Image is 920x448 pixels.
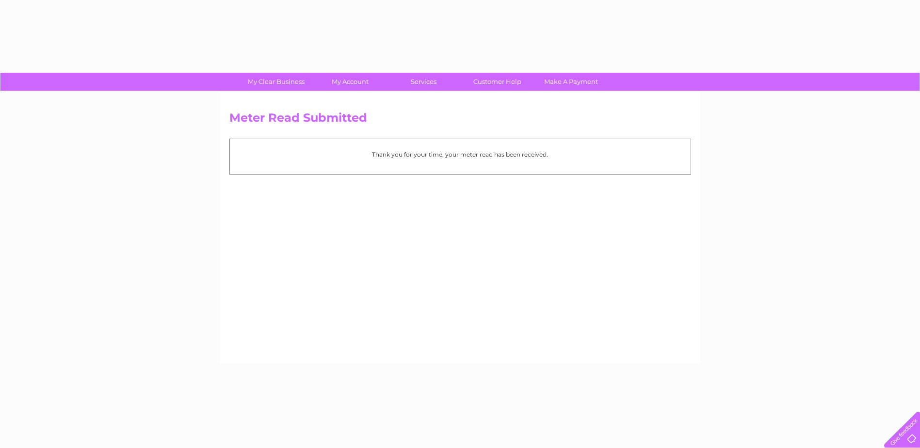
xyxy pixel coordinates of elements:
[457,73,537,91] a: Customer Help
[531,73,611,91] a: Make A Payment
[236,73,316,91] a: My Clear Business
[235,150,686,159] p: Thank you for your time, your meter read has been received.
[229,111,691,129] h2: Meter Read Submitted
[310,73,390,91] a: My Account
[384,73,464,91] a: Services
